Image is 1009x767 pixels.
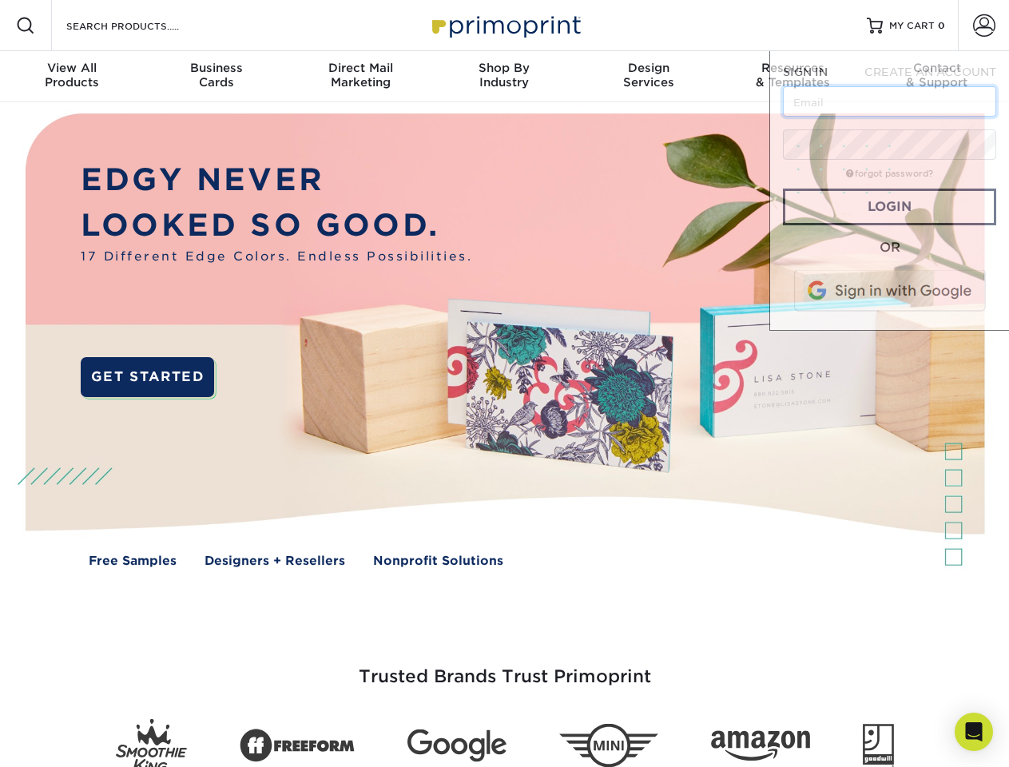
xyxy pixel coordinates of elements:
[81,357,214,397] a: GET STARTED
[432,61,576,75] span: Shop By
[783,66,828,78] span: SIGN IN
[65,16,220,35] input: SEARCH PRODUCTS.....
[577,61,721,89] div: Services
[846,169,933,179] a: forgot password?
[407,729,506,762] img: Google
[81,203,472,248] p: LOOKED SO GOOD.
[889,19,935,33] span: MY CART
[955,713,993,751] div: Open Intercom Messenger
[577,61,721,75] span: Design
[863,724,894,767] img: Goodwill
[432,61,576,89] div: Industry
[288,61,432,75] span: Direct Mail
[288,51,432,102] a: Direct MailMarketing
[425,8,585,42] img: Primoprint
[721,51,864,102] a: Resources& Templates
[89,552,177,570] a: Free Samples
[721,61,864,89] div: & Templates
[432,51,576,102] a: Shop ByIndustry
[864,66,996,78] span: CREATE AN ACCOUNT
[721,61,864,75] span: Resources
[711,731,810,761] img: Amazon
[81,157,472,203] p: EDGY NEVER
[144,61,288,89] div: Cards
[205,552,345,570] a: Designers + Resellers
[783,86,996,117] input: Email
[144,51,288,102] a: BusinessCards
[144,61,288,75] span: Business
[81,248,472,266] span: 17 Different Edge Colors. Endless Possibilities.
[783,189,996,225] a: Login
[577,51,721,102] a: DesignServices
[938,20,945,31] span: 0
[783,238,996,257] div: OR
[373,552,503,570] a: Nonprofit Solutions
[38,628,972,706] h3: Trusted Brands Trust Primoprint
[288,61,432,89] div: Marketing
